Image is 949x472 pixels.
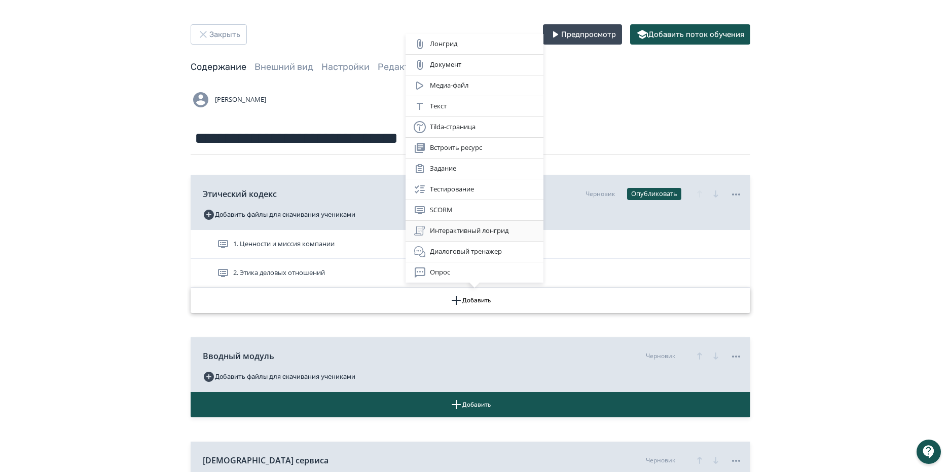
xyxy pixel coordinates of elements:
[414,80,535,92] div: Медиа-файл
[414,204,535,216] div: SCORM
[414,59,535,71] div: Документ
[414,225,535,237] div: Интерактивный лонгрид
[414,266,535,279] div: Опрос
[414,142,535,154] div: Встроить ресурс
[414,163,535,175] div: Задание
[414,121,535,133] div: Tilda-страница
[414,183,535,195] div: Тестирование
[414,100,535,112] div: Текст
[414,38,535,50] div: Лонгрид
[414,246,535,258] div: Диалоговый тренажер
